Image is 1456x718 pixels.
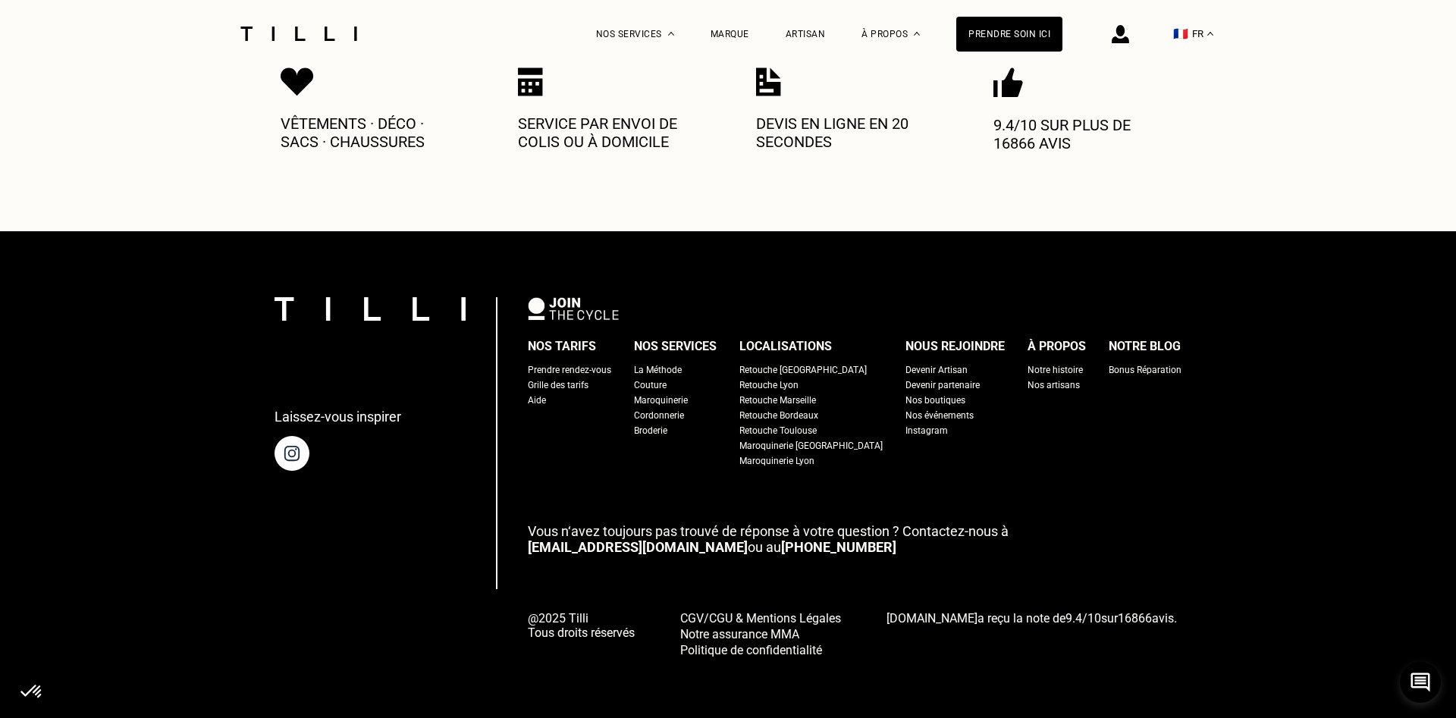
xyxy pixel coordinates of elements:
a: Artisan [786,29,826,39]
a: Broderie [634,423,667,438]
a: Maroquinerie [GEOGRAPHIC_DATA] [739,438,883,453]
a: Instagram [905,423,948,438]
a: Retouche Marseille [739,393,816,408]
img: Icon [993,67,1023,98]
a: [PHONE_NUMBER] [781,539,896,555]
img: Menu déroulant [668,32,674,36]
div: Nous rejoindre [905,335,1005,358]
img: page instagram de Tilli une retoucherie à domicile [275,436,309,471]
a: Politique de confidentialité [680,641,841,657]
a: Retouche Lyon [739,378,799,393]
span: Vous n‘avez toujours pas trouvé de réponse à votre question ? Contactez-nous à [528,523,1009,539]
p: Laissez-vous inspirer [275,409,401,425]
span: @2025 Tilli [528,611,635,626]
img: logo Join The Cycle [528,297,619,320]
a: CGV/CGU & Mentions Légales [680,610,841,626]
span: CGV/CGU & Mentions Légales [680,611,841,626]
img: Icon [281,67,314,96]
a: Retouche Toulouse [739,423,817,438]
div: Nos services [634,335,717,358]
a: Aide [528,393,546,408]
a: Devenir partenaire [905,378,980,393]
a: Prendre soin ici [956,17,1062,52]
a: Grille des tarifs [528,378,588,393]
a: Marque [711,29,749,39]
p: 9.4/10 sur plus de 16866 avis [993,116,1175,152]
div: Notre blog [1109,335,1181,358]
div: Localisations [739,335,832,358]
a: Nos artisans [1028,378,1080,393]
img: Logo du service de couturière Tilli [235,27,362,41]
span: [DOMAIN_NAME] [886,611,977,626]
a: Nos événements [905,408,974,423]
span: Tous droits réservés [528,626,635,640]
span: 10 [1087,611,1101,626]
img: Icon [518,67,543,96]
div: Nos tarifs [528,335,596,358]
span: Politique de confidentialité [680,643,822,657]
p: Service par envoi de colis ou à domicile [518,114,700,151]
a: Devenir Artisan [905,362,968,378]
a: Cordonnerie [634,408,684,423]
div: À propos [1028,335,1086,358]
a: Couture [634,378,667,393]
span: 16866 [1118,611,1152,626]
span: a reçu la note de sur avis. [886,611,1177,626]
a: La Méthode [634,362,682,378]
span: Notre assurance MMA [680,627,799,641]
a: Notre histoire [1028,362,1083,378]
p: Vêtements · Déco · Sacs · Chaussures [281,114,463,151]
a: [EMAIL_ADDRESS][DOMAIN_NAME] [528,539,748,555]
img: Menu déroulant à propos [914,32,920,36]
span: / [1065,611,1101,626]
span: 🇫🇷 [1173,27,1188,41]
a: Retouche Bordeaux [739,408,818,423]
a: Maroquinerie [634,393,688,408]
p: Devis en ligne en 20 secondes [756,114,938,151]
img: menu déroulant [1207,32,1213,36]
a: Maroquinerie Lyon [739,453,814,469]
img: logo Tilli [275,297,466,321]
a: Retouche [GEOGRAPHIC_DATA] [739,362,867,378]
a: Notre assurance MMA [680,626,841,641]
a: Bonus Réparation [1109,362,1181,378]
p: ou au [528,523,1181,555]
img: Icon [756,67,781,96]
a: Prendre rendez-vous [528,362,611,378]
span: 9.4 [1065,611,1082,626]
img: icône connexion [1112,25,1129,43]
a: Nos boutiques [905,393,965,408]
